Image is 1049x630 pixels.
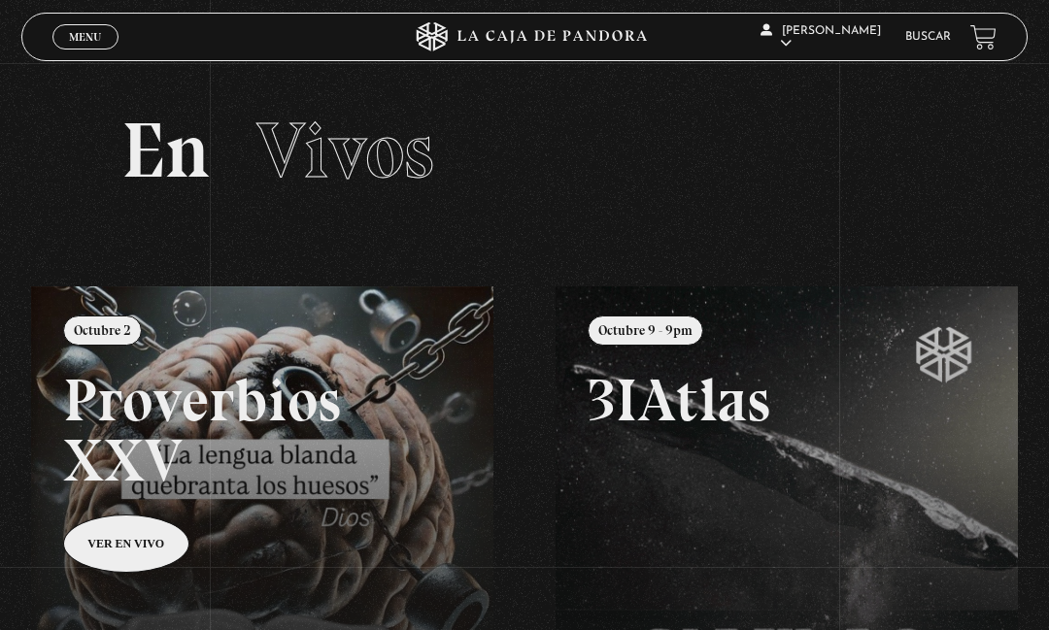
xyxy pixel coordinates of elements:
[970,23,997,50] a: View your shopping cart
[121,112,927,189] h2: En
[761,25,881,50] span: [PERSON_NAME]
[63,48,109,61] span: Cerrar
[905,31,951,43] a: Buscar
[256,104,434,197] span: Vivos
[69,31,101,43] span: Menu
